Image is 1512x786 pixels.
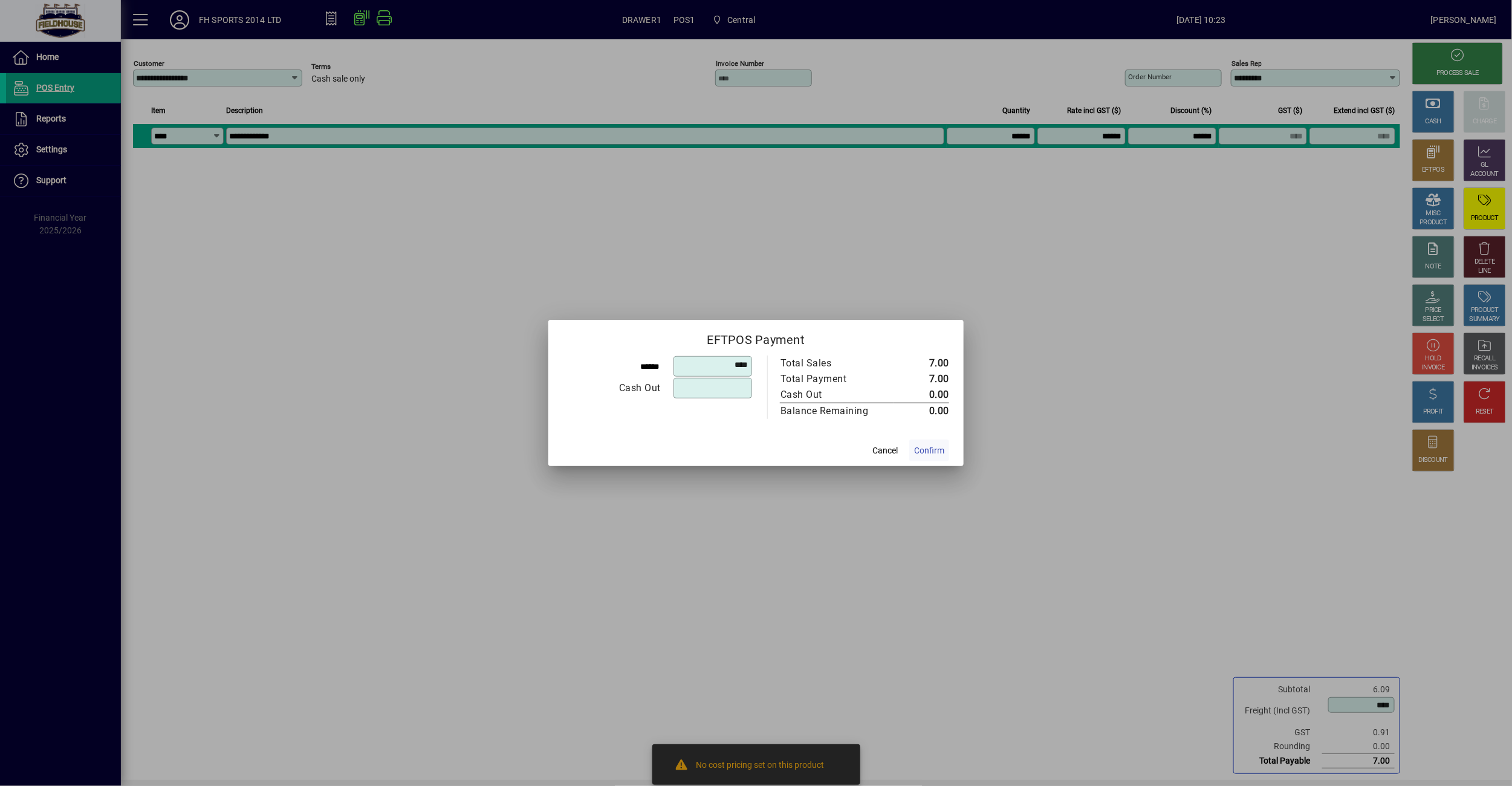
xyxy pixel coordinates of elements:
[894,387,949,403] td: 0.00
[780,388,882,402] div: Cash Out
[894,356,949,371] td: 7.00
[780,356,894,371] td: Total Sales
[894,403,949,420] td: 0.00
[780,404,882,418] div: Balance Remaining
[866,440,904,461] button: Cancel
[872,444,898,457] span: Cancel
[563,381,661,395] div: Cash Out
[914,444,944,457] span: Confirm
[909,440,949,461] button: Confirm
[548,320,964,355] h2: EFTPOS Payment
[894,371,949,387] td: 7.00
[780,371,894,387] td: Total Payment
